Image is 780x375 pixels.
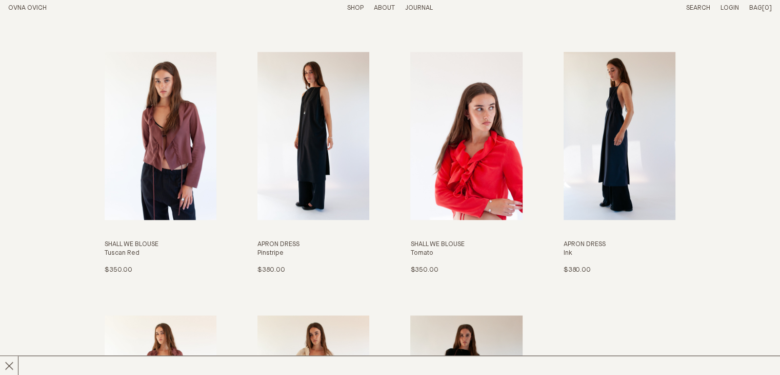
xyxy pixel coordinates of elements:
[105,240,216,249] h3: Shall We Blouse
[410,267,438,273] span: $350.00
[257,249,369,258] h4: Pinstripe
[686,5,710,11] a: Search
[257,267,285,273] span: $380.00
[410,249,522,258] h4: Tomato
[564,52,675,275] a: Apron Dress
[105,267,132,273] span: $350.00
[105,249,216,258] h4: Tuscan Red
[405,5,433,11] a: Journal
[564,240,675,249] h3: Apron Dress
[564,267,591,273] span: $380.00
[762,5,772,11] span: [0]
[721,5,739,11] a: Login
[410,52,522,275] a: Shall We Blouse
[257,52,369,275] a: Apron Dress
[564,52,675,220] img: Apron Dress
[257,240,369,249] h3: Apron Dress
[105,52,216,275] a: Shall We Blouse
[8,5,47,11] a: Home
[410,240,522,249] h3: Shall We Blouse
[410,52,522,220] img: Shall We Blouse
[105,52,216,220] img: Shall We Blouse
[374,4,395,13] summary: About
[564,249,675,258] h4: Ink
[749,5,762,11] span: Bag
[347,5,364,11] a: Shop
[257,52,369,220] img: Apron Dress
